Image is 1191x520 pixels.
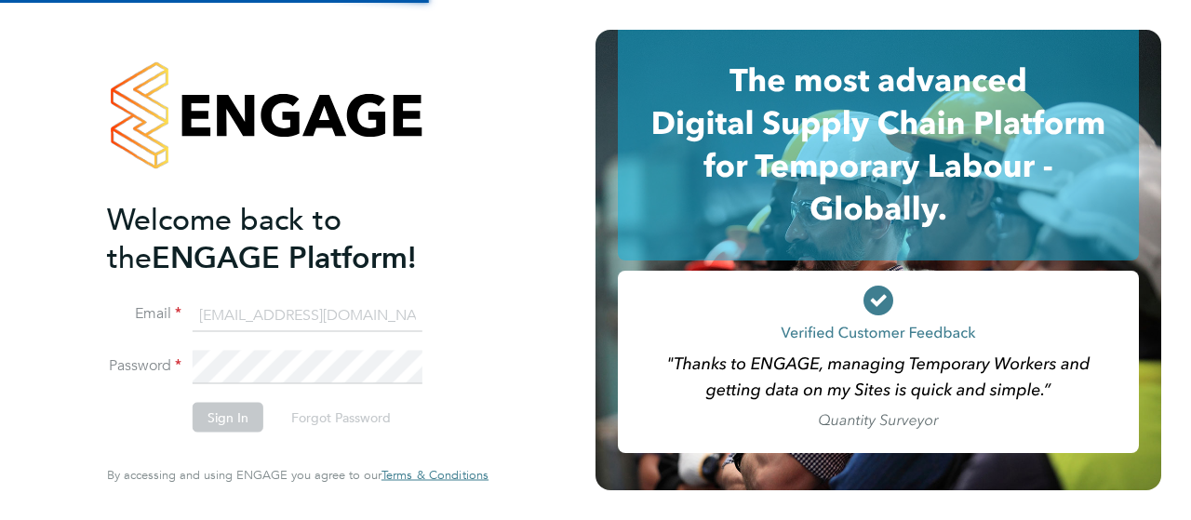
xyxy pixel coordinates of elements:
button: Sign In [193,403,263,433]
span: Welcome back to the [107,201,341,275]
h2: ENGAGE Platform! [107,200,470,276]
button: Forgot Password [276,403,406,433]
label: Password [107,356,181,376]
a: Terms & Conditions [381,468,488,483]
span: By accessing and using ENGAGE you agree to our [107,467,488,483]
label: Email [107,304,181,324]
span: Terms & Conditions [381,467,488,483]
input: Enter your work email... [193,299,422,332]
